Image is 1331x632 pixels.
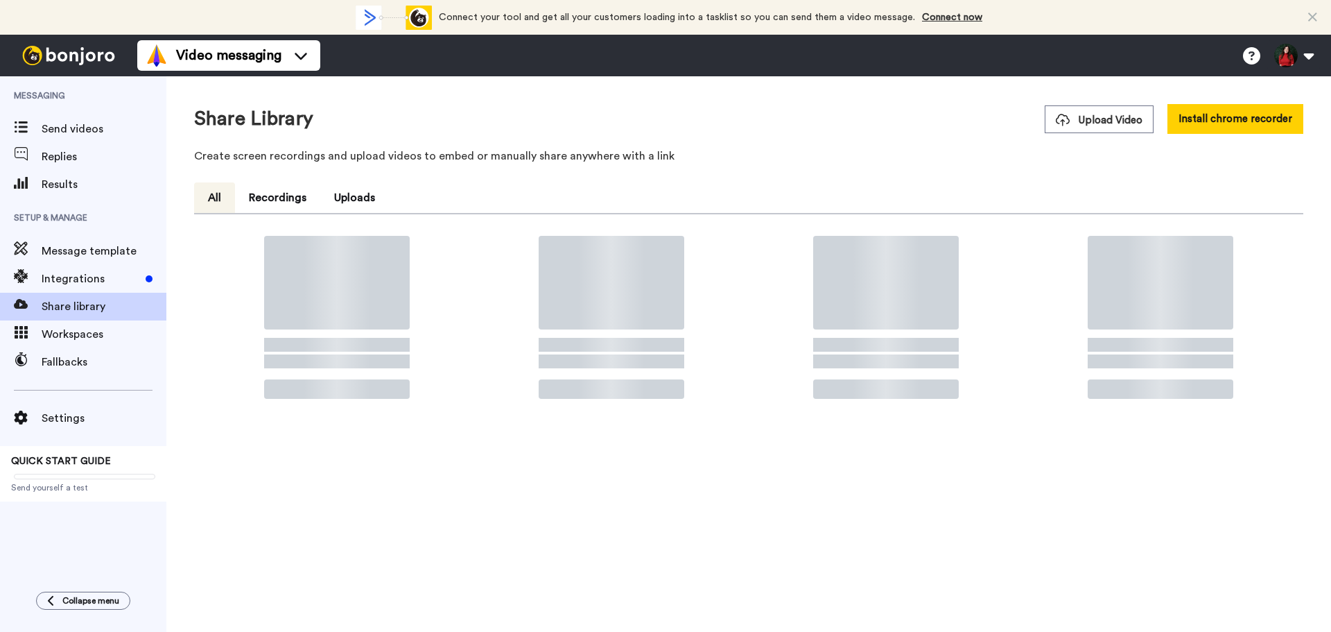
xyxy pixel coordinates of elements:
button: Collapse menu [36,592,130,610]
span: Results [42,176,166,193]
span: QUICK START GUIDE [11,456,111,466]
span: Message template [42,243,166,259]
button: Uploads [320,182,389,213]
span: Fallbacks [42,354,166,370]
h1: Share Library [194,108,313,130]
span: Collapse menu [62,595,119,606]
span: Integrations [42,271,140,287]
span: Replies [42,148,166,165]
p: Create screen recordings and upload videos to embed or manually share anywhere with a link [194,148,1303,164]
span: Video messaging [176,46,281,65]
img: vm-color.svg [146,44,168,67]
span: Workspaces [42,326,166,343]
span: Upload Video [1056,113,1142,128]
a: Connect now [922,12,982,22]
span: Send yourself a test [11,482,155,493]
img: bj-logo-header-white.svg [17,46,121,65]
button: All [194,182,235,213]
span: Share library [42,298,166,315]
button: Install chrome recorder [1167,104,1303,134]
span: Connect your tool and get all your customers loading into a tasklist so you can send them a video... [439,12,915,22]
div: animation [356,6,432,30]
button: Upload Video [1045,105,1154,133]
span: Send videos [42,121,166,137]
span: Settings [42,410,166,427]
button: Recordings [235,182,320,213]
